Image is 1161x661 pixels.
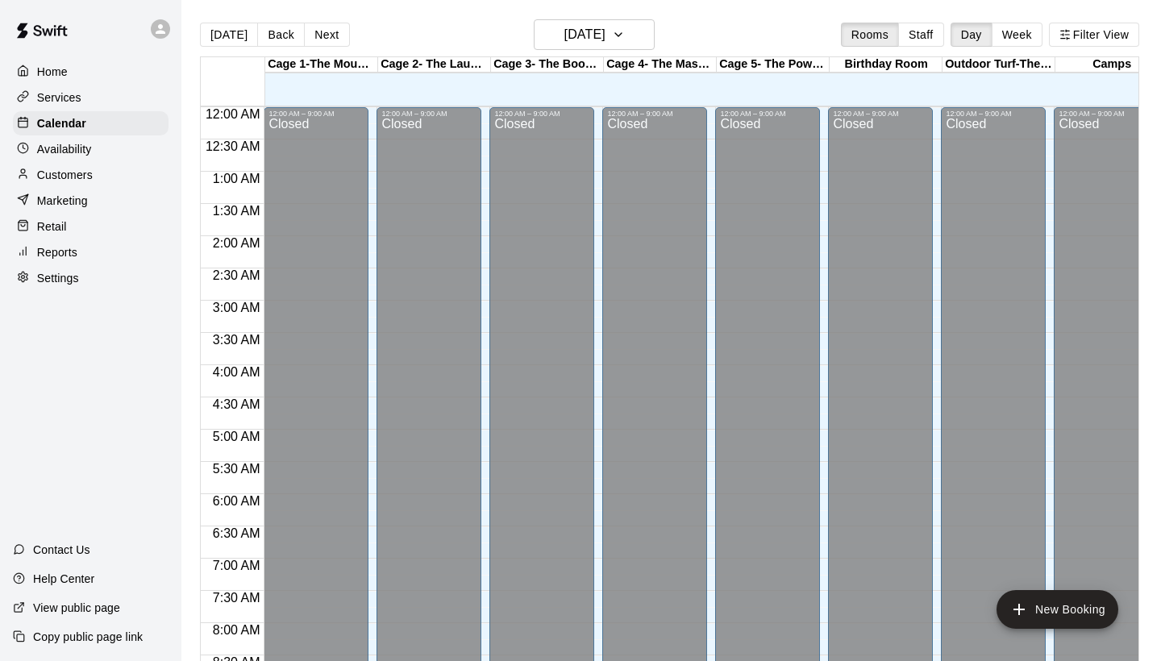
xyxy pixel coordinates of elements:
p: Contact Us [33,542,90,558]
div: 12:00 AM – 9:00 AM [268,110,364,118]
div: 12:00 AM – 9:00 AM [494,110,589,118]
button: Filter View [1049,23,1139,47]
p: Retail [37,218,67,235]
a: Marketing [13,189,169,213]
div: 12:00 AM – 9:00 AM [607,110,702,118]
span: 1:00 AM [209,172,264,185]
div: Cage 3- The Boom Box [491,57,604,73]
div: 12:00 AM – 9:00 AM [720,110,815,118]
a: Retail [13,214,169,239]
span: 4:30 AM [209,397,264,411]
button: [DATE] [534,19,655,50]
div: 12:00 AM – 9:00 AM [1059,110,1154,118]
span: 3:30 AM [209,333,264,347]
p: View public page [33,600,120,616]
a: Home [13,60,169,84]
span: 12:30 AM [202,139,264,153]
a: Reports [13,240,169,264]
h6: [DATE] [564,23,605,46]
p: Customers [37,167,93,183]
p: Settings [37,270,79,286]
p: Home [37,64,68,80]
p: Services [37,89,81,106]
div: 12:00 AM – 9:00 AM [833,110,928,118]
p: Availability [37,141,92,157]
a: Calendar [13,111,169,135]
div: 12:00 AM – 9:00 AM [946,110,1041,118]
span: 1:30 AM [209,204,264,218]
button: [DATE] [200,23,258,47]
div: Cage 5- The Power Alley [717,57,830,73]
span: 3:00 AM [209,301,264,314]
a: Availability [13,137,169,161]
div: Outdoor Turf-The Yard [943,57,1055,73]
div: Cage 4- The Mash Zone [604,57,717,73]
a: Customers [13,163,169,187]
span: 5:00 AM [209,430,264,443]
a: Services [13,85,169,110]
button: Staff [898,23,944,47]
button: Day [951,23,992,47]
div: Cage 1-The Mound Lab [265,57,378,73]
p: Reports [37,244,77,260]
div: Birthday Room [830,57,943,73]
span: 6:30 AM [209,526,264,540]
p: Marketing [37,193,88,209]
span: 8:00 AM [209,623,264,637]
button: Back [257,23,305,47]
button: add [997,590,1118,629]
span: 4:00 AM [209,365,264,379]
p: Copy public page link [33,629,143,645]
p: Calendar [37,115,86,131]
span: 6:00 AM [209,494,264,508]
button: Rooms [841,23,899,47]
span: 2:30 AM [209,268,264,282]
a: Settings [13,266,169,290]
span: 2:00 AM [209,236,264,250]
span: 5:30 AM [209,462,264,476]
button: Next [304,23,349,47]
div: 12:00 AM – 9:00 AM [381,110,476,118]
span: 7:00 AM [209,559,264,572]
div: Cage 2- The Launch Pad [378,57,491,73]
span: 12:00 AM [202,107,264,121]
button: Week [992,23,1042,47]
span: 7:30 AM [209,591,264,605]
p: Help Center [33,571,94,587]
